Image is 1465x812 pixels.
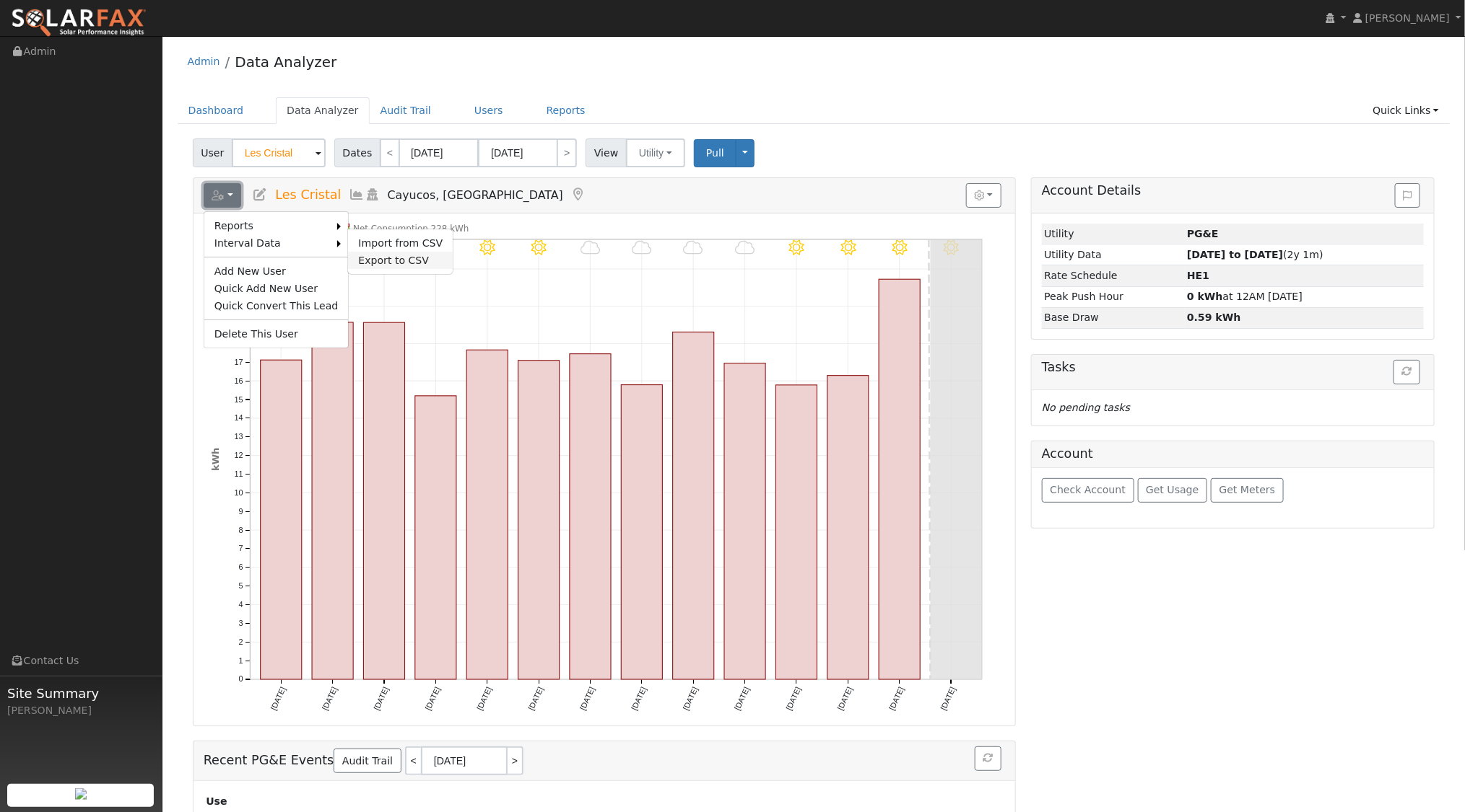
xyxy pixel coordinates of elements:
[234,469,243,478] text: 11
[238,637,243,646] text: 2
[238,526,243,534] text: 8
[1394,360,1420,384] button: Refresh
[1185,286,1425,307] td: at 12AM [DATE]
[1211,478,1284,503] button: Get Meters
[1187,291,1223,302] strong: 0 kWh
[673,332,714,680] rect: onclick=""
[232,138,326,167] input: Select a User
[321,686,339,712] text: [DATE]
[586,138,627,167] span: View
[269,686,287,712] text: [DATE]
[370,97,442,124] a: Audit Trail
[349,187,365,202] a: Multi-Series Graph
[353,224,469,234] text: Net Consumption 228 kWh
[363,323,404,680] rect: onclick=""
[7,703,155,718] div: [PERSON_NAME]
[204,746,1005,775] h5: Recent PG&E Events
[234,451,243,459] text: 12
[234,395,243,404] text: 15
[423,686,441,712] text: [DATE]
[840,240,856,255] i: 10/04 - Clear
[1187,249,1323,260] span: (2y 1m)
[234,488,243,497] text: 10
[178,97,255,124] a: Dashboard
[1042,244,1185,265] td: Utility Data
[735,240,755,255] i: 10/02 - MostlyCloudy
[1042,402,1130,413] i: No pending tasks
[775,385,817,679] rect: onclick=""
[827,376,869,679] rect: onclick=""
[275,187,341,202] span: Les Cristal
[706,147,724,159] span: Pull
[252,187,268,202] a: Edit User (38228)
[683,240,703,255] i: 10/01 - MostlyCloudy
[405,746,421,775] a: <
[312,322,353,679] rect: onclick=""
[1395,183,1420,208] button: Issue History
[1365,12,1450,24] span: [PERSON_NAME]
[464,97,514,124] a: Users
[733,686,751,712] text: [DATE]
[334,749,401,773] a: Audit Trail
[632,240,651,255] i: 9/30 - MostlyCloudy
[204,217,338,234] a: Reports
[1042,224,1185,244] td: Utility
[1146,484,1199,495] span: Get Usage
[234,414,243,423] text: 14
[348,252,453,269] a: Export to CSV
[892,240,907,255] i: 10/05 - Clear
[204,325,349,343] a: Delete This User
[518,361,559,679] rect: onclick=""
[1042,265,1185,286] td: Rate Schedule
[578,686,596,712] text: [DATE]
[238,619,243,627] text: 3
[1187,228,1219,239] strong: ID: 17362402, authorized: 10/02/25
[1362,97,1450,124] a: Quick Links
[1042,446,1093,461] h5: Account
[204,234,338,252] a: Interval Data
[193,138,232,167] span: User
[334,138,381,167] span: Dates
[1042,478,1134,503] button: Check Account
[75,788,87,800] img: retrieve
[348,234,453,252] a: Import from CSV
[694,139,736,167] button: Pull
[11,8,147,38] img: SolarFax
[784,686,802,712] text: [DATE]
[372,686,390,712] text: [DATE]
[681,686,699,712] text: [DATE]
[939,686,957,712] text: [DATE]
[238,581,243,590] text: 5
[238,507,243,516] text: 9
[466,350,508,680] rect: onclick=""
[234,376,243,385] text: 16
[365,187,381,202] a: Login As (last Never)
[238,544,243,553] text: 7
[626,138,685,167] button: Utility
[1042,307,1185,328] td: Base Draw
[238,675,243,684] text: 0
[234,358,243,366] text: 17
[879,279,920,679] rect: onclick=""
[887,686,905,712] text: [DATE]
[1187,270,1209,281] strong: F
[536,97,596,124] a: Reports
[508,746,523,775] a: >
[234,433,243,441] text: 13
[388,188,563,202] span: Cayucos, [GEOGRAPHIC_DATA]
[724,363,765,679] rect: onclick=""
[1220,484,1276,495] span: Get Meters
[415,396,456,679] rect: onclick=""
[204,262,349,280] a: Add New User
[380,138,400,167] a: <
[788,240,804,255] i: 10/03 - Clear
[835,686,853,712] text: [DATE]
[1042,183,1424,198] h5: Account Details
[1138,478,1208,503] button: Get Usage
[261,360,302,679] rect: onclick=""
[204,280,349,297] a: Quick Add New User
[235,53,336,71] a: Data Analyzer
[621,385,662,679] rect: onclick=""
[7,684,155,703] span: Site Summary
[1042,286,1185,307] td: Peak Push Hour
